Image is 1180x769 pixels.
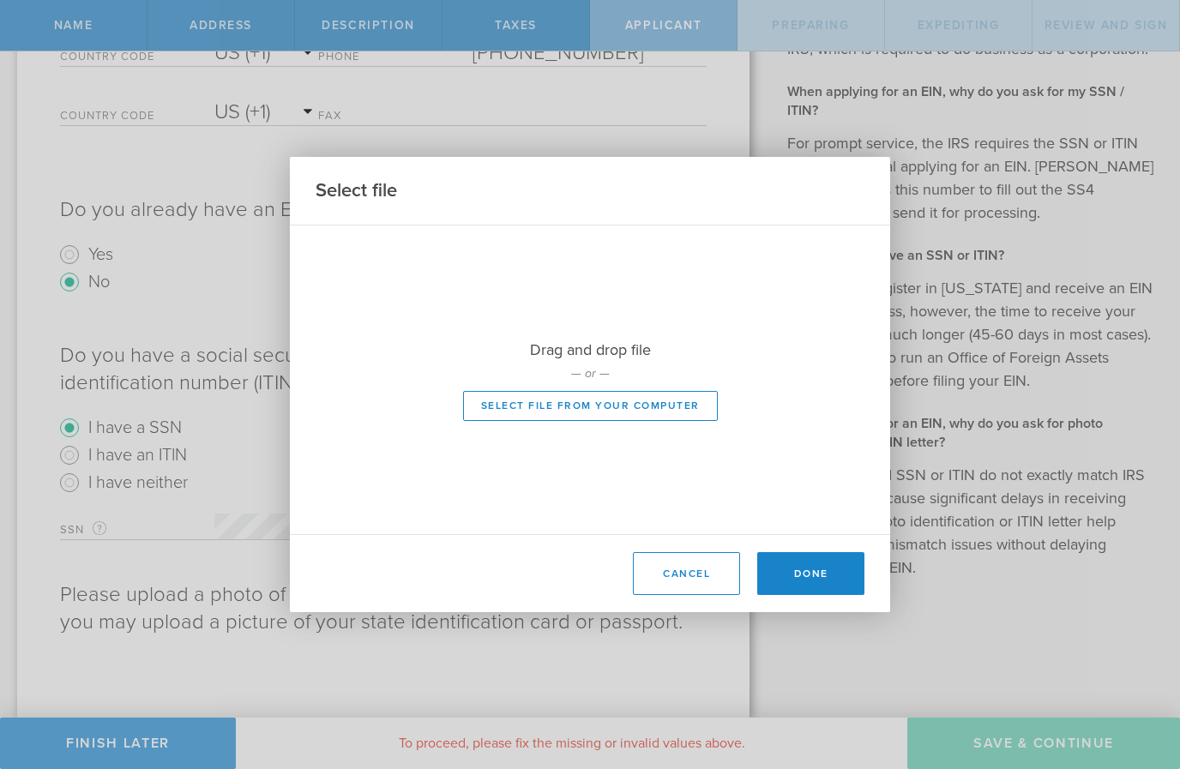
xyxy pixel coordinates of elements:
p: Drag and drop file [290,339,890,361]
button: Cancel [633,552,740,595]
h2: Select file [316,178,397,203]
button: Done [757,552,864,595]
button: Select file from your computer [463,391,718,421]
em: — or — [571,366,610,381]
iframe: Chat Widget [1094,635,1180,718]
